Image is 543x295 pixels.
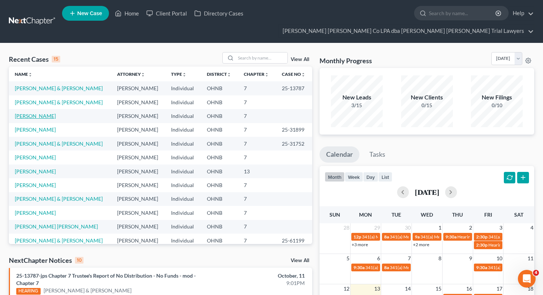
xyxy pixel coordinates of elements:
[362,234,458,240] span: 341(a) Meeting of Creditors for [PERSON_NAME]
[111,192,165,206] td: [PERSON_NAME]
[111,109,165,123] td: [PERSON_NAME]
[238,220,276,234] td: 7
[15,140,103,147] a: [PERSON_NAME] & [PERSON_NAME]
[165,192,201,206] td: Individual
[165,123,201,137] td: Individual
[111,150,165,164] td: [PERSON_NAME]
[401,93,453,102] div: New Clients
[404,223,411,232] span: 30
[291,258,309,263] a: View All
[15,168,56,174] a: [PERSON_NAME]
[390,265,525,270] span: 341(a) Meeting of Creditors for [PERSON_NAME] & [PERSON_NAME]
[445,234,457,240] span: 9:30a
[111,206,165,220] td: [PERSON_NAME]
[518,270,536,288] iframe: Intercom live chat
[201,220,238,234] td: OHNB
[325,172,345,182] button: month
[227,72,231,77] i: unfold_more
[111,220,165,234] td: [PERSON_NAME]
[527,254,534,263] span: 11
[201,165,238,178] td: OHNB
[401,102,453,109] div: 0/15
[343,284,350,293] span: 12
[15,85,103,91] a: [PERSON_NAME] & [PERSON_NAME]
[75,257,83,264] div: 10
[214,279,305,287] div: 9:01PM
[378,172,392,182] button: list
[496,254,503,263] span: 10
[291,57,309,62] a: View All
[111,234,165,247] td: [PERSON_NAME]
[238,206,276,220] td: 7
[331,102,383,109] div: 3/15
[476,265,487,270] span: 9:30a
[468,223,473,232] span: 2
[165,95,201,109] td: Individual
[346,254,350,263] span: 5
[384,234,389,240] span: 8a
[320,56,372,65] h3: Monthly Progress
[343,223,350,232] span: 28
[236,52,287,63] input: Search by name...
[77,11,102,16] span: New Case
[15,196,103,202] a: [PERSON_NAME] & [PERSON_NAME]
[165,178,201,192] td: Individual
[111,81,165,95] td: [PERSON_NAME]
[165,220,201,234] td: Individual
[9,55,60,64] div: Recent Cases
[16,288,41,295] div: HEARING
[352,242,368,247] a: +3 more
[16,272,196,286] a: 25-13787-jps Chapter 7 Trustee's Report of No Distribution - No Funds - mod - Chapter 7
[244,71,269,77] a: Chapterunfold_more
[264,72,269,77] i: unfold_more
[373,223,381,232] span: 29
[238,150,276,164] td: 7
[376,254,381,263] span: 6
[429,6,496,20] input: Search by name...
[165,206,201,220] td: Individual
[471,102,523,109] div: 0/10
[365,265,461,270] span: 341(a) Meeting of Creditors for [PERSON_NAME]
[238,95,276,109] td: 7
[452,211,463,218] span: Thu
[476,234,488,240] span: 2:30p
[384,265,389,270] span: 8a
[363,146,392,163] a: Tasks
[201,206,238,220] td: OHNB
[15,210,56,216] a: [PERSON_NAME]
[533,270,539,276] span: 4
[201,123,238,137] td: OHNB
[238,123,276,137] td: 7
[390,234,485,240] span: 341(a) Meeting of Creditors for [PERSON_NAME]
[329,211,340,218] span: Sun
[238,234,276,247] td: 7
[238,165,276,178] td: 13
[9,256,83,265] div: NextChapter Notices
[415,234,420,240] span: 9a
[354,265,365,270] span: 9:30a
[359,211,372,218] span: Mon
[499,223,503,232] span: 3
[238,192,276,206] td: 7
[15,223,98,230] a: [PERSON_NAME] [PERSON_NAME]
[165,165,201,178] td: Individual
[111,178,165,192] td: [PERSON_NAME]
[468,254,473,263] span: 9
[435,284,442,293] span: 15
[276,137,312,150] td: 25-31752
[420,234,516,240] span: 341(a) Meeting of Creditors for [PERSON_NAME]
[276,234,312,247] td: 25-61199
[15,182,56,188] a: [PERSON_NAME]
[276,123,312,137] td: 25-31899
[345,172,363,182] button: week
[165,81,201,95] td: Individual
[238,137,276,150] td: 7
[165,234,201,247] td: Individual
[182,72,187,77] i: unfold_more
[111,165,165,178] td: [PERSON_NAME]
[471,93,523,102] div: New Filings
[165,137,201,150] td: Individual
[201,192,238,206] td: OHNB
[207,71,231,77] a: Districtunfold_more
[214,272,305,279] div: October, 11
